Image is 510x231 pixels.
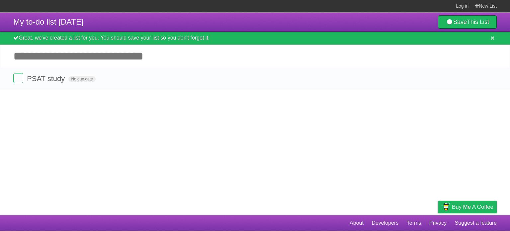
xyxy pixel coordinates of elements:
span: No due date [68,76,95,82]
a: About [350,217,364,229]
a: Suggest a feature [455,217,497,229]
a: Buy me a coffee [438,201,497,213]
a: SaveThis List [438,15,497,29]
span: PSAT study [27,74,66,83]
img: Buy me a coffee [441,201,450,212]
span: My to-do list [DATE] [13,17,84,26]
b: This List [467,19,489,25]
span: Buy me a coffee [452,201,493,213]
label: Done [13,73,23,83]
a: Developers [372,217,398,229]
a: Privacy [429,217,447,229]
a: Terms [407,217,421,229]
